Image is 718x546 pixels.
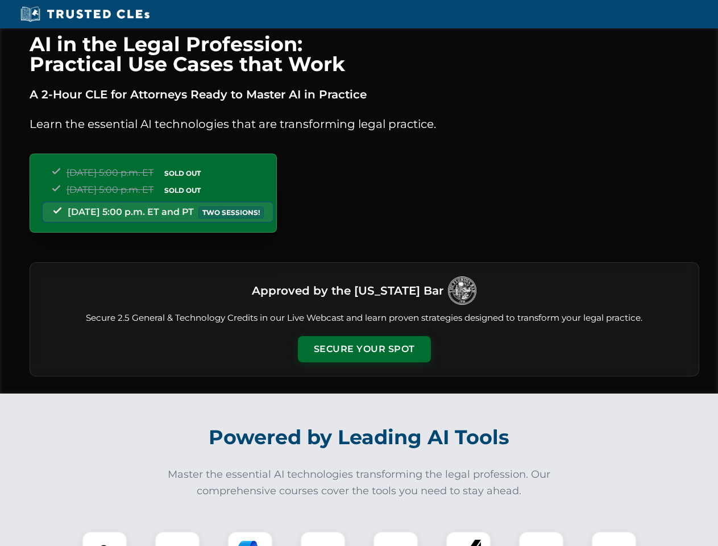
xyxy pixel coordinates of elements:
span: [DATE] 5:00 p.m. ET [67,184,153,195]
img: Logo [448,276,476,305]
p: A 2-Hour CLE for Attorneys Ready to Master AI in Practice [30,85,699,104]
span: SOLD OUT [160,167,205,179]
h1: AI in the Legal Profession: Practical Use Cases that Work [30,34,699,74]
span: [DATE] 5:00 p.m. ET [67,167,153,178]
p: Master the essential AI technologies transforming the legal profession. Our comprehensive courses... [160,466,558,499]
span: SOLD OUT [160,184,205,196]
button: Secure Your Spot [298,336,431,362]
h2: Powered by Leading AI Tools [44,417,674,457]
p: Learn the essential AI technologies that are transforming legal practice. [30,115,699,133]
img: Trusted CLEs [17,6,153,23]
p: Secure 2.5 General & Technology Credits in our Live Webcast and learn proven strategies designed ... [44,312,685,325]
h3: Approved by the [US_STATE] Bar [252,280,443,301]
